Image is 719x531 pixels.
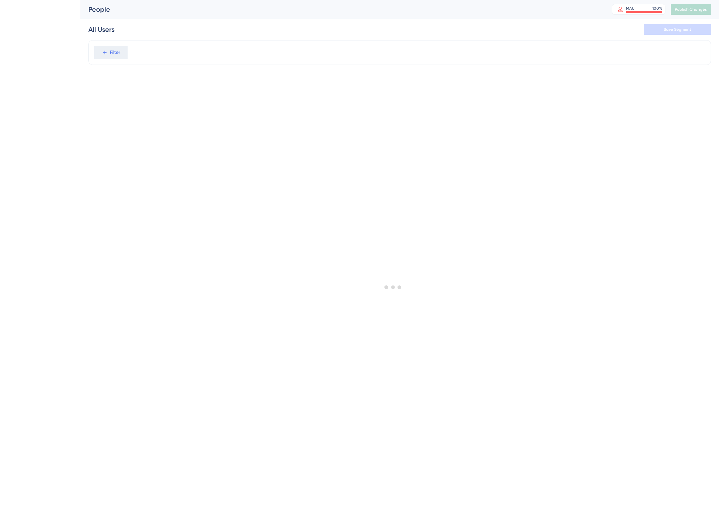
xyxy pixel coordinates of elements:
span: Save Segment [664,27,691,32]
button: Save Segment [644,24,711,35]
span: Publish Changes [675,7,707,12]
div: All Users [88,25,115,34]
div: MAU [626,6,635,11]
div: 100 % [652,6,662,11]
button: Publish Changes [671,4,711,15]
div: People [88,5,595,14]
